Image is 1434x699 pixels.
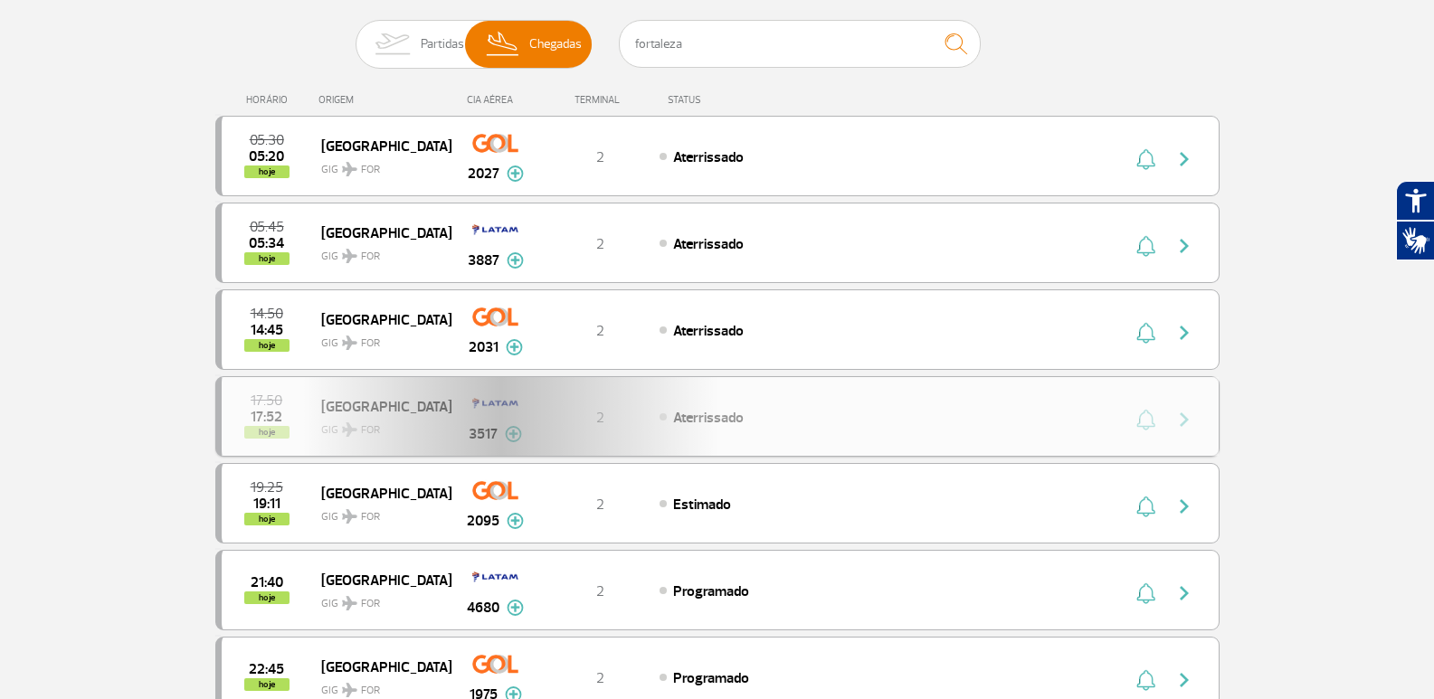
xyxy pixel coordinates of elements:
img: mais-info-painel-voo.svg [507,600,524,616]
span: [GEOGRAPHIC_DATA] [321,221,437,244]
img: destiny_airplane.svg [342,335,357,350]
img: seta-direita-painel-voo.svg [1173,582,1195,604]
span: FOR [361,683,380,699]
span: [GEOGRAPHIC_DATA] [321,568,437,591]
img: destiny_airplane.svg [342,683,357,697]
span: GIG [321,499,437,525]
span: 2 [596,669,604,687]
img: seta-direita-painel-voo.svg [1173,496,1195,517]
span: 2025-10-01 05:45:00 [250,221,284,233]
input: Voo, cidade ou cia aérea [619,20,981,68]
span: hoje [244,591,290,604]
span: hoje [244,165,290,178]
img: seta-direita-painel-voo.svg [1173,148,1195,170]
img: destiny_airplane.svg [342,596,357,610]
span: GIG [321,673,437,699]
span: 2031 [469,336,499,358]
img: sino-painel-voo.svg [1136,322,1155,344]
div: ORIGEM [318,94,451,106]
img: destiny_airplane.svg [342,509,357,524]
span: [GEOGRAPHIC_DATA] [321,307,437,331]
span: 2 [596,496,604,514]
span: Partidas [421,21,464,68]
span: GIG [321,326,437,352]
img: sino-painel-voo.svg [1136,148,1155,170]
span: [GEOGRAPHIC_DATA] [321,655,437,678]
span: 2 [596,322,604,340]
img: sino-painel-voo.svg [1136,235,1155,257]
img: sino-painel-voo.svg [1136,582,1155,604]
span: 2095 [467,510,499,532]
span: GIG [321,239,437,265]
span: FOR [361,249,380,265]
span: [GEOGRAPHIC_DATA] [321,134,437,157]
span: 2025-10-01 05:20:08 [249,150,284,163]
button: Abrir tradutor de língua de sinais. [1396,221,1434,260]
span: 4680 [467,597,499,619]
span: hoje [244,252,290,265]
span: hoje [244,339,290,352]
div: TERMINAL [541,94,659,106]
span: GIG [321,586,437,612]
span: 2025-10-01 14:45:30 [251,324,283,336]
div: CIA AÉREA [451,94,541,106]
span: Aterrissado [673,235,744,253]
img: sino-painel-voo.svg [1136,496,1155,517]
span: 2025-10-01 19:11:00 [253,497,280,510]
span: FOR [361,335,380,352]
button: Abrir recursos assistivos. [1396,181,1434,221]
span: Estimado [673,496,731,514]
img: seta-direita-painel-voo.svg [1173,235,1195,257]
span: Programado [673,582,749,600]
span: 2 [596,235,604,253]
img: seta-direita-painel-voo.svg [1173,669,1195,691]
img: destiny_airplane.svg [342,162,357,176]
div: STATUS [659,94,806,106]
img: sino-painel-voo.svg [1136,669,1155,691]
div: HORÁRIO [221,94,319,106]
span: FOR [361,509,380,525]
img: mais-info-painel-voo.svg [507,513,524,529]
span: Chegadas [529,21,582,68]
img: mais-info-painel-voo.svg [507,165,524,182]
span: Aterrissado [673,148,744,166]
span: 2025-10-01 05:30:00 [250,134,284,146]
span: 2 [596,582,604,600]
span: 2027 [468,163,499,184]
div: Plugin de acessibilidade da Hand Talk. [1396,181,1434,260]
span: FOR [361,596,380,612]
img: mais-info-painel-voo.svg [507,252,524,269]
span: FOR [361,162,380,178]
span: hoje [244,678,290,691]
img: slider-embarque [364,21,421,68]
span: 2025-10-01 05:34:50 [249,237,284,250]
img: mais-info-painel-voo.svg [506,339,523,355]
span: 2 [596,148,604,166]
span: 2025-10-01 19:25:00 [251,481,283,494]
span: 2025-10-01 22:45:00 [249,663,284,675]
span: GIG [321,152,437,178]
span: 2025-10-01 21:40:00 [251,576,283,589]
span: 2025-10-01 14:50:00 [251,307,283,320]
img: slider-desembarque [477,21,530,68]
span: [GEOGRAPHIC_DATA] [321,481,437,505]
span: Programado [673,669,749,687]
img: destiny_airplane.svg [342,249,357,263]
span: hoje [244,513,290,525]
img: seta-direita-painel-voo.svg [1173,322,1195,344]
span: Aterrissado [673,322,744,340]
span: 3887 [468,250,499,271]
